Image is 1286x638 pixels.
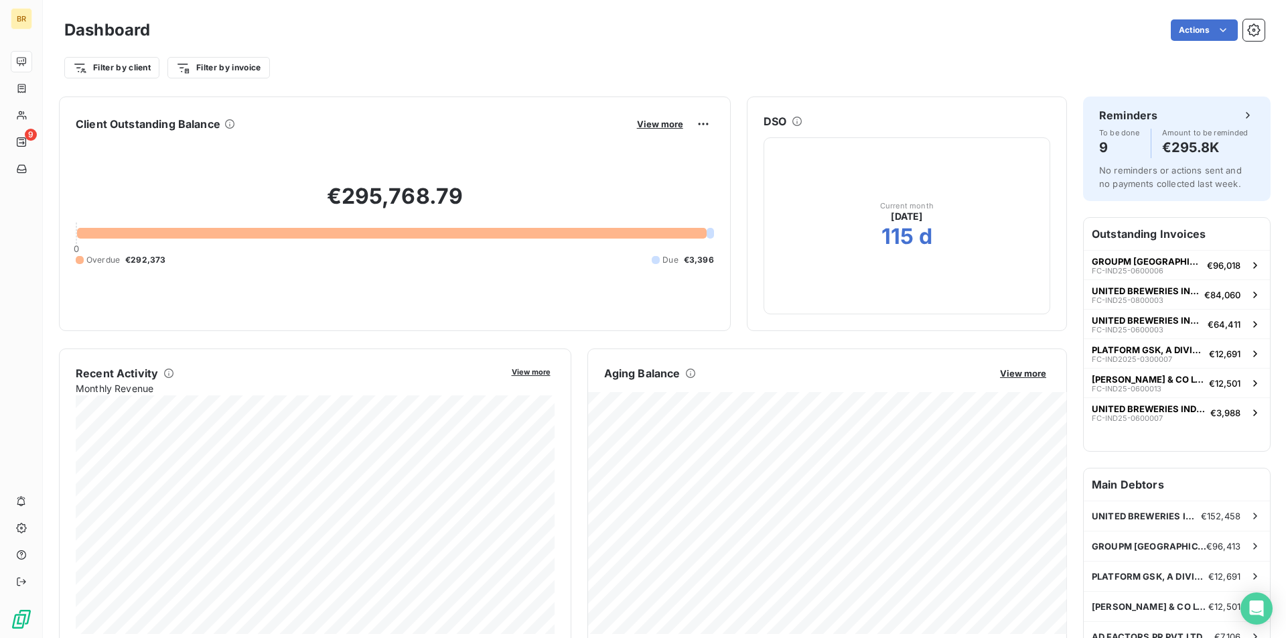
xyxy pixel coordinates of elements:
[1000,368,1046,379] span: View more
[1084,279,1270,309] button: UNITED BREWERIES INDIAFC-IND25-0800003€84,060
[1162,129,1248,137] span: Amount to be reminded
[1099,129,1140,137] span: To be done
[76,365,158,381] h6: Recent Activity
[637,119,683,129] span: View more
[1084,368,1270,397] button: [PERSON_NAME] & CO LTDFC-IND25-0600013€12,501
[1099,165,1242,189] span: No reminders or actions sent and no payments collected last week.
[86,254,120,266] span: Overdue
[881,223,914,250] h2: 115
[64,57,159,78] button: Filter by client
[1092,414,1163,422] span: FC-IND25-0600007
[11,609,32,630] img: Logo LeanPay
[891,210,922,223] span: [DATE]
[125,254,165,266] span: €292,373
[11,8,32,29] div: BR
[604,365,681,381] h6: Aging Balance
[1208,571,1240,582] span: €12,691
[1092,385,1161,393] span: FC-IND25-0600013
[880,202,934,210] span: Current month
[1204,290,1240,300] span: €84,060
[64,18,150,42] h3: Dashboard
[1092,267,1163,275] span: FC-IND25-0600006
[1201,511,1240,521] span: €152,458
[764,113,786,129] h6: DSO
[1092,256,1202,267] span: GROUPM [GEOGRAPHIC_DATA]
[1092,374,1204,385] span: [PERSON_NAME] & CO LTD
[1092,344,1204,355] span: PLATFORM GSK, A DIVISION OF TLGINDI
[1208,601,1240,612] span: €12,501
[1084,338,1270,368] button: PLATFORM GSK, A DIVISION OF TLGINDIFC-IND2025-0300007€12,691
[1092,403,1205,414] span: UNITED BREWERIES INDIA
[1084,468,1270,501] h6: Main Debtors
[1092,541,1206,552] span: GROUPM [GEOGRAPHIC_DATA]
[1240,592,1273,625] div: Open Intercom Messenger
[76,381,502,395] span: Monthly Revenue
[1210,407,1240,418] span: €3,988
[684,254,714,266] span: €3,396
[1092,296,1163,304] span: FC-IND25-0800003
[1092,571,1208,582] span: PLATFORM GSK, A DIVISION OF TLGINDI
[1207,260,1240,271] span: €96,018
[996,367,1050,379] button: View more
[662,254,678,266] span: Due
[76,183,714,223] h2: €295,768.79
[1092,285,1199,296] span: UNITED BREWERIES INDIA
[919,223,932,250] h2: d
[1084,250,1270,279] button: GROUPM [GEOGRAPHIC_DATA]FC-IND25-0600006€96,018
[508,365,555,377] button: View more
[1208,319,1240,330] span: €64,411
[1206,541,1240,552] span: €96,413
[74,243,79,254] span: 0
[1092,601,1208,612] span: [PERSON_NAME] & CO LTD
[1209,378,1240,389] span: €12,501
[167,57,269,78] button: Filter by invoice
[1099,137,1140,158] h4: 9
[1209,348,1240,359] span: €12,691
[76,116,220,132] h6: Client Outstanding Balance
[1084,397,1270,427] button: UNITED BREWERIES INDIAFC-IND25-0600007€3,988
[1092,511,1201,521] span: UNITED BREWERIES INDIA
[633,118,687,130] button: View more
[1099,107,1157,123] h6: Reminders
[1084,218,1270,250] h6: Outstanding Invoices
[1092,315,1202,326] span: UNITED BREWERIES INDIA
[1162,137,1248,158] h4: €295.8K
[25,129,37,141] span: 9
[1084,309,1270,338] button: UNITED BREWERIES INDIAFC-IND25-0600003€64,411
[1092,355,1172,363] span: FC-IND2025-0300007
[1171,19,1238,41] button: Actions
[512,367,551,377] span: View more
[1092,326,1163,334] span: FC-IND25-0600003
